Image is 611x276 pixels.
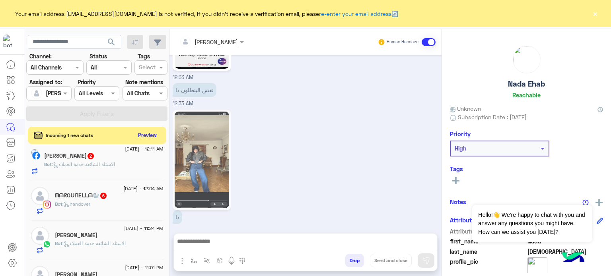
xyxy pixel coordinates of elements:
h6: Reachable [512,91,541,98]
span: first_name [450,237,526,245]
label: Status [90,52,107,60]
img: Facebook [32,152,40,160]
img: picture [513,46,540,73]
span: 12:33 AM [173,100,193,106]
button: Apply Filters [26,106,167,121]
button: select flow [187,254,200,267]
img: make a call [239,258,245,264]
h6: Attributes [450,216,478,224]
span: Attribute Name [450,227,526,235]
img: send message [422,257,430,264]
button: search [102,35,121,52]
button: Trigger scenario [200,254,214,267]
h5: ᗰᗩᖇOᑌᑎEᒪᒪᗩ🦭 [55,192,107,199]
span: [DATE] - 12:11 AM [125,145,163,152]
p: 11/8/2025, 12:34 AM [173,210,182,224]
h5: Nada Ehab [508,79,545,89]
h5: Suzan Shawky [44,152,95,159]
img: defaultAdmin.png [31,187,49,205]
span: profile_pic [450,257,526,276]
span: Hello!👋 We're happy to chat with you and answer any questions you might have. How can we assist y... [472,205,592,242]
img: Instagram [43,201,51,208]
span: Unknown [450,104,481,113]
img: select flow [191,257,197,264]
img: send attachment [177,256,187,266]
h6: Priority [450,130,471,137]
p: 11/8/2025, 12:33 AM [173,83,216,97]
span: Incoming 1 new chats [46,132,93,139]
img: 527408015_1094334142227487_2693235461520152563_n.jpg [175,112,229,208]
span: [DATE] - 12:04 AM [123,185,163,192]
img: defaultAdmin.png [31,88,42,99]
label: Channel: [29,52,52,60]
label: Priority [78,78,96,86]
span: 6 [100,193,107,199]
img: create order [217,257,223,264]
span: Bot [44,161,52,167]
img: defaultAdmin.png [31,227,49,245]
small: Human Handover [387,39,420,45]
img: hulul-logo.png [559,244,587,272]
label: Assigned to: [29,78,62,86]
img: WhatsApp [43,240,51,248]
span: : الاسئلة الشائعة خدمة العملاء [62,240,126,246]
span: Bot [55,201,62,207]
span: : handover [62,201,90,207]
h6: Notes [450,198,466,205]
span: 12:33 AM [173,74,193,80]
a: re-enter your email address [319,10,391,17]
button: Send and close [370,254,412,267]
label: Tags [138,52,150,60]
h6: Tags [450,165,603,172]
img: send voice note [227,256,236,266]
span: [DATE] - 11:24 PM [124,225,163,232]
span: last_name [450,247,526,256]
label: Note mentions [125,78,163,86]
span: search [107,37,116,47]
span: 2 [88,153,94,159]
img: Trigger scenario [204,257,210,264]
button: × [591,10,599,17]
span: Ehab [527,247,603,256]
img: picture [31,149,38,156]
span: : الاسئلة الشائعة خدمة العملاء [52,161,115,167]
img: add [595,199,603,206]
span: Bot [55,240,62,246]
span: Subscription Date : [DATE] [458,113,527,121]
h5: Basma Muhammed [55,232,97,239]
span: [DATE] - 11:01 PM [125,264,163,271]
button: Drop [345,254,364,267]
img: 919860931428189 [3,35,18,49]
div: Select [138,63,156,73]
span: Your email address [EMAIL_ADDRESS][DOMAIN_NAME] is not verified, if you didn't receive a verifica... [15,10,398,18]
button: Preview [135,129,160,141]
button: create order [214,254,227,267]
